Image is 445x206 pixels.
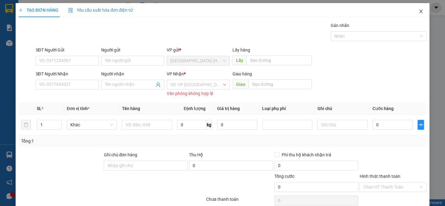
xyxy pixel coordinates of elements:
[246,55,312,65] input: Dọc đường
[170,56,226,65] span: Đà Nẵng (Hàng)
[5,5,67,26] div: [GEOGRAPHIC_DATA] (Hàng)
[206,120,212,130] span: kg
[104,161,188,170] input: Ghi chú đơn hàng
[36,47,99,53] div: SĐT Người Gửi
[5,5,15,12] span: Gửi:
[37,106,42,111] span: SL
[412,3,429,20] button: Close
[167,90,230,97] div: Văn phòng không hợp lệ
[68,8,133,13] span: Yêu cầu xuất hóa đơn điện tử
[418,9,423,14] span: close
[72,20,124,29] div: 0916595577
[274,174,295,179] span: Tổng cước
[418,122,424,127] span: plus
[232,55,246,65] span: Lấy
[167,71,184,76] span: VP Nhận
[359,174,400,179] label: Hình thức thanh toán
[373,106,394,111] span: Cước hàng
[72,32,80,38] span: DĐ:
[70,120,113,129] span: Khác
[72,6,86,12] span: Nhận:
[331,23,349,28] label: Gán nhãn
[122,120,172,130] input: VD: Bàn, Ghế
[248,79,312,89] input: Dọc đường
[21,138,172,144] div: Tổng: 1
[21,120,31,130] button: delete
[317,120,367,130] input: Ghi Chú
[279,151,334,158] span: Phí thu hộ khách nhận trả
[19,8,23,12] span: plus
[217,120,257,130] input: 0
[156,82,161,87] span: user-add
[67,106,90,111] span: Đơn vị tính
[122,106,140,111] span: Tên hàng
[101,71,164,77] div: Người nhận
[189,152,203,157] span: Thu Hộ
[80,29,116,39] span: Buôn Hồ
[68,8,73,13] img: icon
[19,8,58,13] span: TẠO ĐƠN HÀNG
[232,71,252,76] span: Giao hàng
[260,103,315,115] th: Loại phụ phí
[101,47,164,53] div: Người gửi
[72,5,124,20] div: Buôn Mê Thuột
[315,103,370,115] th: Ghi chú
[36,71,99,77] div: SĐT Người Nhận
[232,48,250,52] span: Lấy hàng
[217,106,240,111] span: Giá trị hàng
[232,79,248,89] span: Giao
[417,120,424,130] button: plus
[71,43,78,49] span: CC
[104,152,137,157] label: Ghi chú đơn hàng
[184,106,206,111] span: Định lượng
[167,47,230,53] div: VP gửi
